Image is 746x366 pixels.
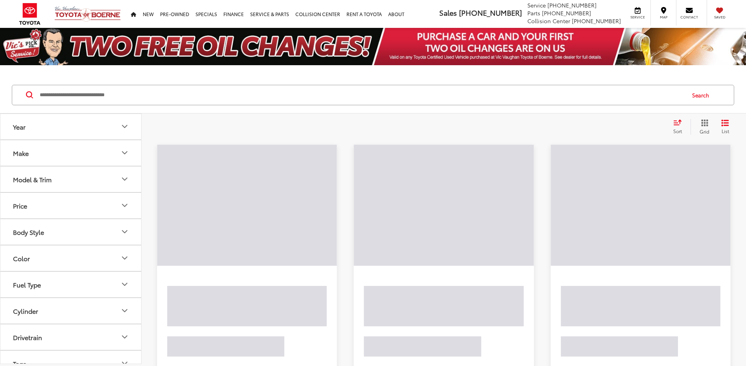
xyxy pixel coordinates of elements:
span: [PHONE_NUMBER] [459,7,522,18]
div: Body Style [13,228,44,236]
button: Model & TrimModel & Trim [0,167,142,192]
span: Sort [673,128,682,134]
div: Drivetrain [120,332,129,342]
input: Search by Make, Model, or Keyword [39,86,685,104]
div: Make [13,149,29,157]
button: Fuel TypeFuel Type [0,272,142,297]
button: Grid View [691,119,715,135]
div: Year [120,122,129,131]
span: [PHONE_NUMBER] [572,17,621,25]
button: CylinderCylinder [0,298,142,324]
button: PricePrice [0,193,142,218]
span: Service [629,15,647,20]
span: Saved [711,15,728,20]
div: Cylinder [13,307,38,315]
div: Cylinder [120,306,129,315]
button: Search [685,85,720,105]
span: Grid [700,128,709,135]
span: Collision Center [527,17,570,25]
div: Year [13,123,26,130]
button: MakeMake [0,140,142,166]
span: Sales [439,7,457,18]
img: Vic Vaughan Toyota of Boerne [54,6,121,22]
span: Contact [680,15,698,20]
button: Select sort value [669,119,691,135]
span: Service [527,1,546,9]
span: Parts [527,9,540,17]
span: List [721,128,729,134]
div: Fuel Type [120,280,129,289]
div: Price [120,201,129,210]
div: Color [13,254,30,262]
div: Color [120,253,129,263]
div: Body Style [120,227,129,236]
button: List View [715,119,735,135]
div: Model & Trim [13,176,52,183]
button: ColorColor [0,245,142,271]
span: [PHONE_NUMBER] [547,1,597,9]
div: Model & Trim [120,174,129,184]
div: Fuel Type [13,281,41,288]
button: YearYear [0,114,142,139]
span: [PHONE_NUMBER] [542,9,591,17]
span: Map [655,15,672,20]
button: Body StyleBody Style [0,219,142,245]
div: Make [120,148,129,157]
div: Drivetrain [13,333,42,341]
button: DrivetrainDrivetrain [0,324,142,350]
div: Price [13,202,27,209]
